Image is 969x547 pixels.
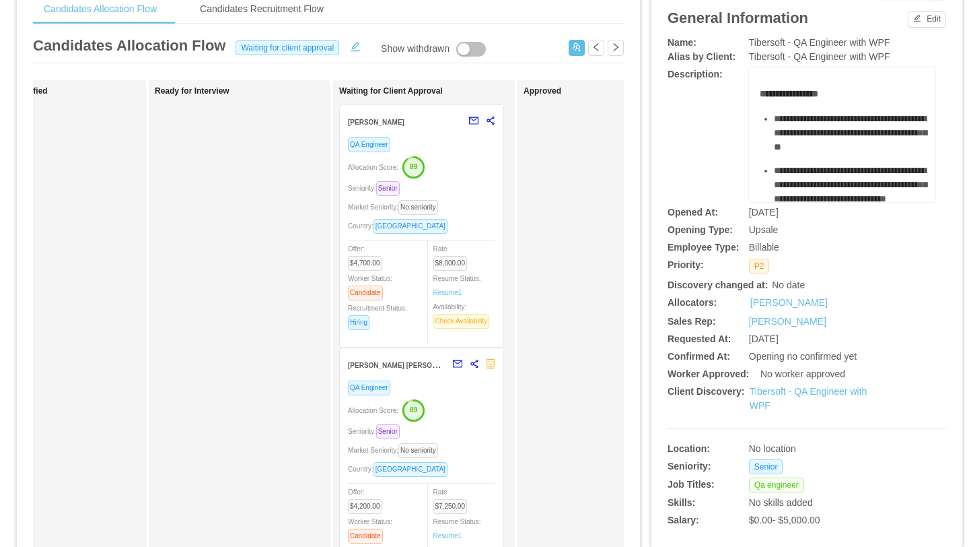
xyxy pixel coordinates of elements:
[236,40,339,55] span: Waiting for client approval
[668,461,711,472] b: Seniority:
[348,407,398,414] span: Allocation Score:
[348,447,443,454] span: Market Seniority:
[445,354,463,375] button: mail
[749,224,779,235] span: Upsale
[348,465,453,473] span: Country:
[668,316,716,327] b: Sales Rep:
[348,256,382,271] span: $4,700.00
[398,156,425,177] button: 89
[470,359,479,368] span: share-alt
[486,116,495,125] span: share-alt
[339,86,528,96] h1: Waiting for Client Approval
[668,51,735,62] b: Alias by Client:
[668,224,733,235] b: Opening Type:
[348,137,390,152] span: QA Engineer
[486,359,495,368] span: robot
[348,518,392,540] span: Worker Status:
[348,203,443,211] span: Market Seniority:
[749,316,826,327] a: [PERSON_NAME]
[608,40,624,56] button: icon: right
[749,351,857,362] span: Opening no confirmed yet
[668,386,744,397] b: Client Discovery:
[348,428,405,435] span: Seniority:
[348,222,453,230] span: Country:
[410,406,418,414] text: 89
[433,303,495,325] span: Availability:
[668,280,768,290] b: Discovery changed at:
[433,499,468,514] span: $7,250.00
[433,288,462,298] a: Resume1
[348,275,392,296] span: Worker Status:
[462,110,479,132] button: mail
[348,381,390,395] span: QA Engineer
[345,38,366,52] button: icon: edit
[381,42,450,57] div: Show withdrawn
[749,333,779,344] span: [DATE]
[760,87,925,222] div: rdw-editor
[398,200,438,215] span: No seniority
[749,51,890,62] span: Tibersoft - QA Engineer with WPF
[749,497,813,508] span: No skills added
[749,442,888,456] div: No location
[433,245,473,267] span: Rate
[410,162,418,170] text: 89
[749,259,770,273] span: P2
[155,86,343,96] h1: Ready for Interview
[668,351,730,362] b: Confirmed At:
[433,314,490,329] span: Check Availability
[398,443,438,458] span: No seniority
[433,256,468,271] span: $8,000.00
[524,86,712,96] h1: Approved
[749,242,779,253] span: Billable
[749,37,890,48] span: Tibersoft - QA Engineer with WPF
[376,181,400,196] span: Senior
[668,69,723,79] b: Description:
[33,34,225,57] article: Candidates Allocation Flow
[373,219,447,234] span: [GEOGRAPHIC_DATA]
[348,359,463,370] strong: [PERSON_NAME] [PERSON_NAME]
[750,296,828,310] a: [PERSON_NAME]
[668,207,718,218] b: Opened At:
[348,315,369,330] span: Hiring
[348,304,407,326] span: Recruitment Status:
[348,488,388,510] span: Offer:
[433,488,473,510] span: Rate
[668,7,808,29] article: General Information
[373,462,447,477] span: [GEOGRAPHIC_DATA]
[668,259,704,270] b: Priority:
[348,185,405,192] span: Seniority:
[398,399,425,420] button: 89
[908,11,946,28] button: icon: editEdit
[668,242,739,253] b: Employee Type:
[433,531,462,541] a: Resume1
[668,333,731,344] b: Requested At:
[668,297,717,308] b: Allocators:
[569,40,585,56] button: icon: usergroup-add
[749,478,804,492] span: Qa engineer
[433,518,481,540] span: Resume Status:
[749,515,820,525] span: $0.00 - $5,000.00
[772,280,805,290] span: No date
[348,499,382,514] span: $4,200.00
[668,368,749,379] b: Worker Approved:
[348,529,383,544] span: Candidate
[749,207,779,218] span: [DATE]
[348,245,388,267] span: Offer:
[749,67,935,202] div: rdw-wrapper
[433,275,481,296] span: Resume Status:
[750,386,867,411] a: Tibersoft - QA Engineer with WPF
[348,164,398,171] span: Allocation Score:
[668,479,715,490] b: Job Titles:
[668,515,699,525] b: Salary:
[668,443,710,454] b: Location:
[348,119,404,126] strong: [PERSON_NAME]
[749,459,783,474] span: Senior
[376,424,400,439] span: Senior
[668,37,696,48] b: Name:
[348,286,383,300] span: Candidate
[760,368,845,379] span: No worker approved
[588,40,604,56] button: icon: left
[668,497,695,508] b: Skills:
